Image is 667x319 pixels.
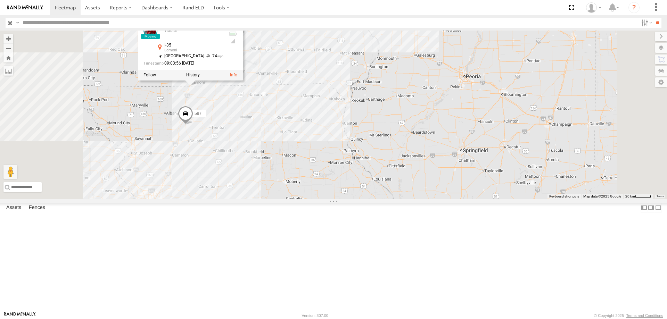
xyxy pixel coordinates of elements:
i: ? [628,2,640,13]
button: Drag Pegman onto the map to open Street View [3,165,17,179]
a: Terms and Conditions [626,313,663,318]
div: I-35 [164,43,223,48]
button: Zoom Home [3,53,13,62]
div: Date/time of location update [143,61,223,66]
span: [GEOGRAPHIC_DATA] [164,53,204,58]
button: Zoom in [3,34,13,43]
label: Search Query [15,18,20,28]
span: 74 [204,53,223,58]
label: Dock Summary Table to the Right [648,203,654,213]
label: Search Filter Options [639,18,653,28]
div: GSM Signal = 4 [229,39,237,44]
button: Keyboard shortcuts [549,194,579,199]
label: Hide Summary Table [655,203,662,213]
div: Lamoni [164,48,223,52]
button: Map Scale: 20 km per 42 pixels [623,194,653,199]
label: Realtime tracking of Asset [143,73,156,77]
a: View Asset Details [143,24,157,37]
a: View Asset Details [230,73,237,77]
label: Fences [25,203,49,212]
label: Map Settings [655,77,667,87]
span: 597 [195,111,201,116]
label: Measure [3,66,13,76]
div: Tractor [164,29,223,33]
div: Chase Tanke [584,2,604,13]
img: rand-logo.svg [7,5,43,10]
label: Dock Summary Table to the Left [641,203,648,213]
a: Terms (opens in new tab) [657,195,664,198]
a: Visit our Website [4,312,36,319]
div: Version: 307.00 [302,313,328,318]
span: 20 km [625,194,635,198]
label: Assets [3,203,25,212]
span: Map data ©2025 Google [583,194,621,198]
button: Zoom out [3,43,13,53]
div: No voltage information received from this device. [229,31,237,36]
div: © Copyright 2025 - [594,313,663,318]
label: View Asset History [186,73,200,77]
